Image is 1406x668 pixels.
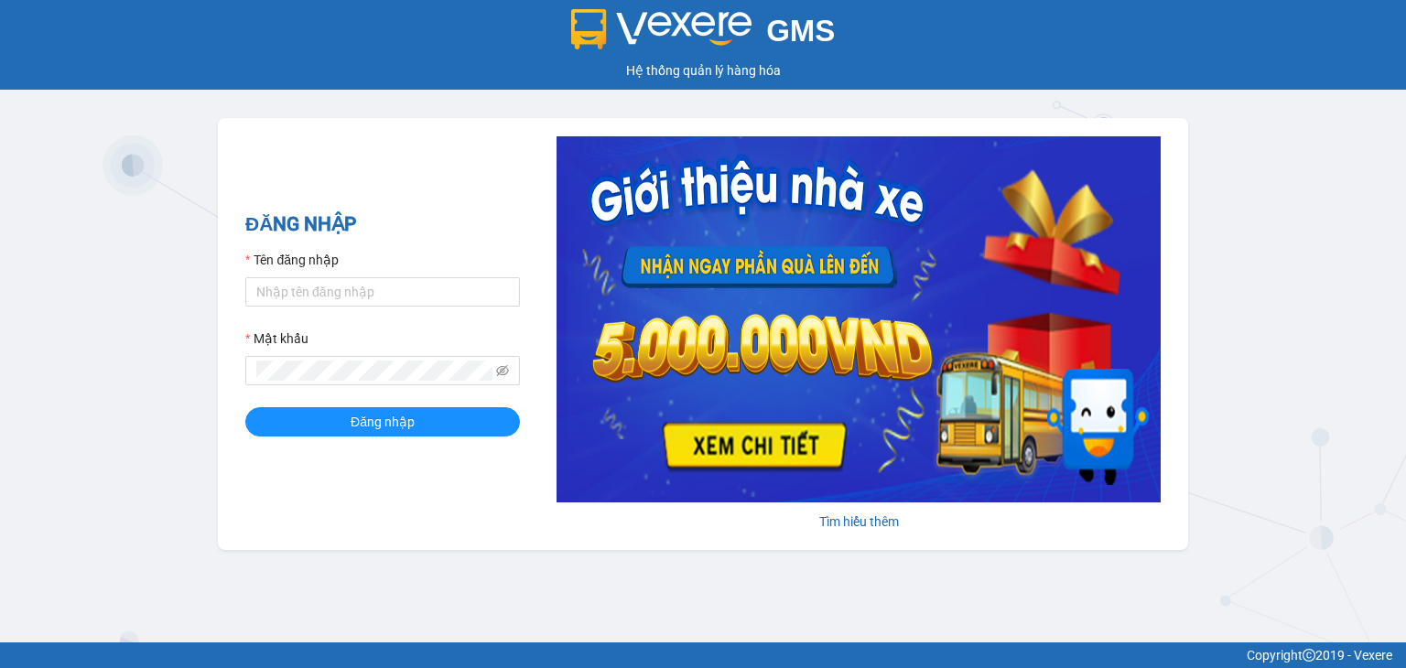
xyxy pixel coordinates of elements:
[245,250,339,270] label: Tên đăng nhập
[5,60,1401,81] div: Hệ thống quản lý hàng hóa
[245,277,520,307] input: Tên đăng nhập
[245,329,308,349] label: Mật khẩu
[1303,649,1315,662] span: copyright
[245,210,520,240] h2: ĐĂNG NHẬP
[256,361,492,381] input: Mật khẩu
[557,512,1161,532] div: Tìm hiểu thêm
[766,14,835,48] span: GMS
[496,364,509,377] span: eye-invisible
[245,407,520,436] button: Đăng nhập
[557,136,1161,502] img: banner-0
[351,412,415,432] span: Đăng nhập
[571,27,836,42] a: GMS
[571,9,752,49] img: logo 2
[14,645,1392,665] div: Copyright 2019 - Vexere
